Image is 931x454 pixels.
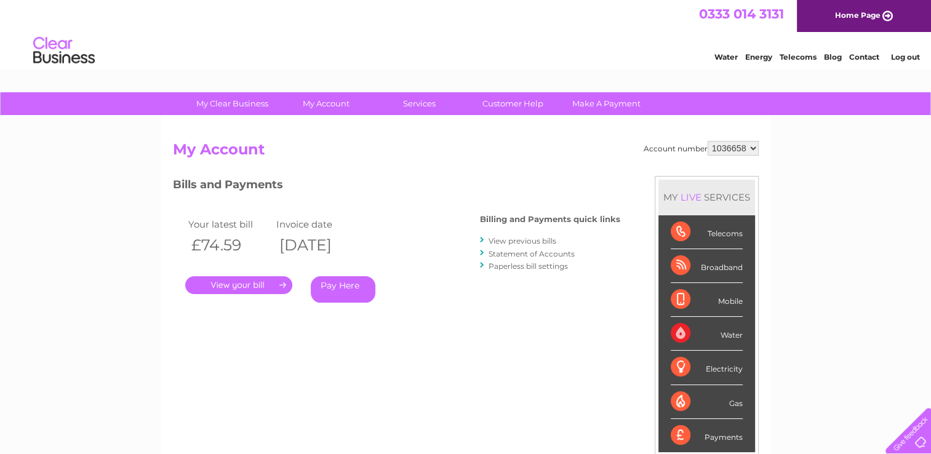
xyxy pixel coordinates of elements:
[699,6,784,22] a: 0333 014 3131
[489,249,575,258] a: Statement of Accounts
[175,7,757,60] div: Clear Business is a trading name of Verastar Limited (registered in [GEOGRAPHIC_DATA] No. 3667643...
[311,276,375,303] a: Pay Here
[678,191,704,203] div: LIVE
[780,52,817,62] a: Telecoms
[644,141,759,156] div: Account number
[671,385,743,419] div: Gas
[273,216,362,233] td: Invoice date
[185,216,274,233] td: Your latest bill
[745,52,772,62] a: Energy
[182,92,283,115] a: My Clear Business
[33,32,95,70] img: logo.png
[173,141,759,164] h2: My Account
[671,317,743,351] div: Water
[890,52,919,62] a: Log out
[275,92,377,115] a: My Account
[658,180,755,215] div: MY SERVICES
[480,215,620,224] h4: Billing and Payments quick links
[671,215,743,249] div: Telecoms
[671,351,743,384] div: Electricity
[556,92,657,115] a: Make A Payment
[671,419,743,452] div: Payments
[185,276,292,294] a: .
[671,249,743,283] div: Broadband
[462,92,564,115] a: Customer Help
[369,92,470,115] a: Services
[489,236,556,245] a: View previous bills
[273,233,362,258] th: [DATE]
[185,233,274,258] th: £74.59
[824,52,842,62] a: Blog
[671,283,743,317] div: Mobile
[849,52,879,62] a: Contact
[714,52,738,62] a: Water
[489,261,568,271] a: Paperless bill settings
[173,176,620,197] h3: Bills and Payments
